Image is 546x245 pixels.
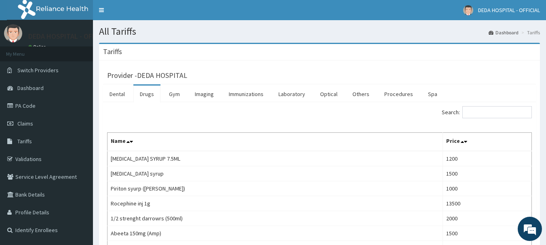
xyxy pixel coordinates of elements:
[314,86,344,103] a: Optical
[108,133,443,151] th: Name
[103,48,122,55] h3: Tariffs
[463,5,473,15] img: User Image
[108,166,443,181] td: [MEDICAL_DATA] syrup
[443,151,531,166] td: 1200
[107,72,187,79] h3: Provider - DEDA HOSPITAL
[222,86,270,103] a: Immunizations
[378,86,420,103] a: Procedures
[443,166,531,181] td: 1500
[443,211,531,226] td: 2000
[442,106,532,118] label: Search:
[103,86,131,103] a: Dental
[108,196,443,211] td: Rocephine inj 1g
[462,106,532,118] input: Search:
[489,29,519,36] a: Dashboard
[99,26,540,37] h1: All Tariffs
[422,86,444,103] a: Spa
[17,120,33,127] span: Claims
[108,151,443,166] td: [MEDICAL_DATA] SYRUP 7.5ML
[4,24,22,42] img: User Image
[17,67,59,74] span: Switch Providers
[346,86,376,103] a: Others
[28,44,48,50] a: Online
[108,211,443,226] td: 1/2 strenght darrowrs (500ml)
[108,226,443,241] td: Abeeta 150mg (Amp)
[188,86,220,103] a: Imaging
[28,33,112,40] p: DEDA HOSPITAL - OFFICIAL
[162,86,186,103] a: Gym
[443,226,531,241] td: 1500
[443,181,531,196] td: 1000
[17,138,32,145] span: Tariffs
[519,29,540,36] li: Tariffs
[478,6,540,14] span: DEDA HOSPITAL - OFFICIAL
[443,196,531,211] td: 13500
[133,86,160,103] a: Drugs
[108,181,443,196] td: Piriton syurp ([PERSON_NAME])
[17,84,44,92] span: Dashboard
[443,133,531,151] th: Price
[272,86,312,103] a: Laboratory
